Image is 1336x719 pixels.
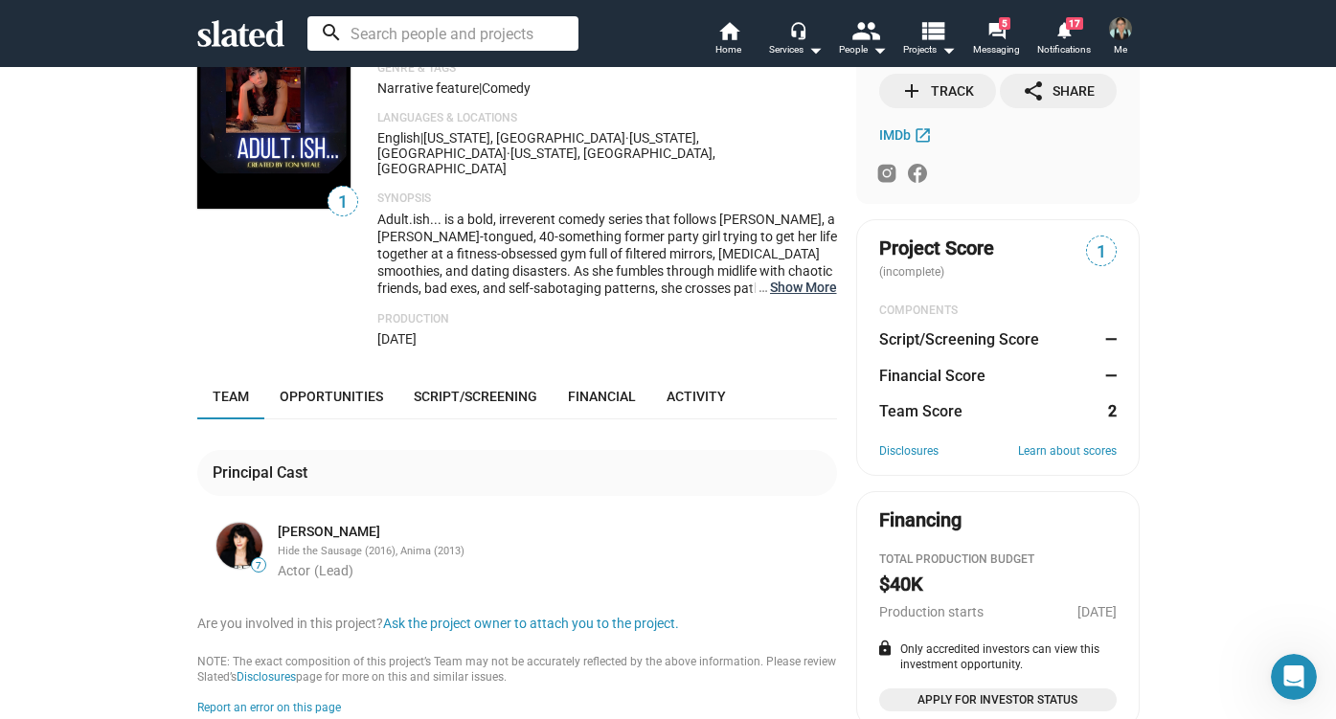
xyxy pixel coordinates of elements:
button: People [829,19,896,61]
mat-icon: view_list [917,16,945,44]
span: Messaging [973,38,1020,61]
a: 5Messaging [963,19,1030,61]
span: [US_STATE], [GEOGRAPHIC_DATA], [GEOGRAPHIC_DATA] [377,146,715,176]
mat-icon: notifications [1054,20,1073,38]
p: Synopsis [377,191,837,207]
div: Track [900,74,974,108]
img: Toni D'Antonio [1109,17,1132,40]
mat-icon: arrow_drop_down [937,38,960,61]
a: [PERSON_NAME] [278,523,380,541]
div: People [839,38,887,61]
mat-icon: home [717,19,740,42]
span: Adult.ish... is a bold, irreverent comedy series that follows [PERSON_NAME], a [PERSON_NAME]-tong... [377,212,837,365]
div: Only accredited investors can view this investment opportunity. [879,642,1117,673]
p: Languages & Locations [377,111,837,126]
span: … [750,279,770,296]
dt: Financial Score [879,366,985,386]
button: Track [879,74,996,108]
span: Home [715,38,741,61]
span: · [625,130,629,146]
span: IMDb [879,127,911,143]
a: Home [695,19,762,61]
div: NOTE: The exact composition of this project’s Team may not be accurately reflected by the above i... [197,655,837,685]
button: Projects [896,19,963,61]
a: Disclosures [879,444,939,460]
span: English [377,130,420,146]
div: Are you involved in this project? [197,615,837,633]
span: Team [213,389,249,404]
div: Financing [879,507,962,533]
button: Toni D'AntonioMe [1098,13,1144,63]
button: Report an error on this page [197,701,341,716]
mat-icon: arrow_drop_down [804,38,827,61]
span: (incomplete) [879,265,948,279]
div: Services [769,38,823,61]
span: Opportunities [280,389,383,404]
span: Script/Screening [414,389,537,404]
h2: $40K [879,572,923,597]
span: Narrative feature [377,80,479,96]
mat-icon: share [1022,79,1045,102]
input: Search people and projects [307,16,578,51]
span: [DATE] [377,331,417,347]
span: [US_STATE], [GEOGRAPHIC_DATA] [377,130,699,161]
span: Activity [667,389,726,404]
a: Learn about scores [1018,444,1117,460]
a: Disclosures [237,670,296,684]
span: Me [1114,38,1127,61]
a: Team [197,373,264,419]
dd: 2 [1098,401,1117,421]
mat-icon: people [850,16,878,44]
span: Comedy [482,80,531,96]
a: Financial [553,373,651,419]
button: Services [762,19,829,61]
div: Share [1022,74,1095,108]
dt: Team Score [879,401,962,421]
a: IMDb [879,124,937,146]
span: Project Score [879,236,994,261]
a: 17Notifications [1030,19,1098,61]
p: Genre & Tags [377,61,837,77]
mat-icon: headset_mic [789,21,806,38]
p: Production [377,312,837,327]
span: · [507,146,510,161]
span: | [420,130,423,146]
mat-icon: open_in_new [914,125,932,144]
a: Apply for Investor Status [879,688,1117,711]
dt: Script/Screening Score [879,329,1039,349]
dd: — [1098,329,1117,349]
span: 1 [328,190,357,215]
span: [US_STATE], [GEOGRAPHIC_DATA] [423,130,625,146]
span: Apply for Investor Status [891,690,1105,709]
span: | [479,80,482,96]
mat-icon: forum [987,21,1006,39]
a: Activity [651,373,741,419]
mat-icon: arrow_drop_down [868,38,891,61]
span: Projects [903,38,956,61]
div: COMPONENTS [879,303,1117,319]
mat-icon: add [900,79,923,102]
span: 1 [1087,239,1116,265]
mat-icon: lock [876,640,894,657]
button: Share [1000,74,1117,108]
div: Total Production budget [879,552,1117,568]
span: Financial [568,389,636,404]
div: Principal Cast [213,462,315,483]
span: Production starts [879,604,984,619]
span: 17 [1066,17,1083,30]
button: …Show More [770,279,837,296]
span: 5 [999,17,1010,30]
img: Toni Vitale [216,523,262,569]
span: 7 [252,560,265,572]
button: Ask the project owner to attach you to the project. [383,615,679,633]
div: Hide the Sausage (2016), Anima (2013) [278,545,833,559]
dd: — [1098,366,1117,386]
span: Notifications [1037,38,1091,61]
iframe: Intercom live chat [1271,654,1317,700]
a: Opportunities [264,373,398,419]
span: (Lead) [314,563,353,578]
span: [DATE] [1077,604,1117,619]
span: Actor [278,563,310,578]
a: Script/Screening [398,373,553,419]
